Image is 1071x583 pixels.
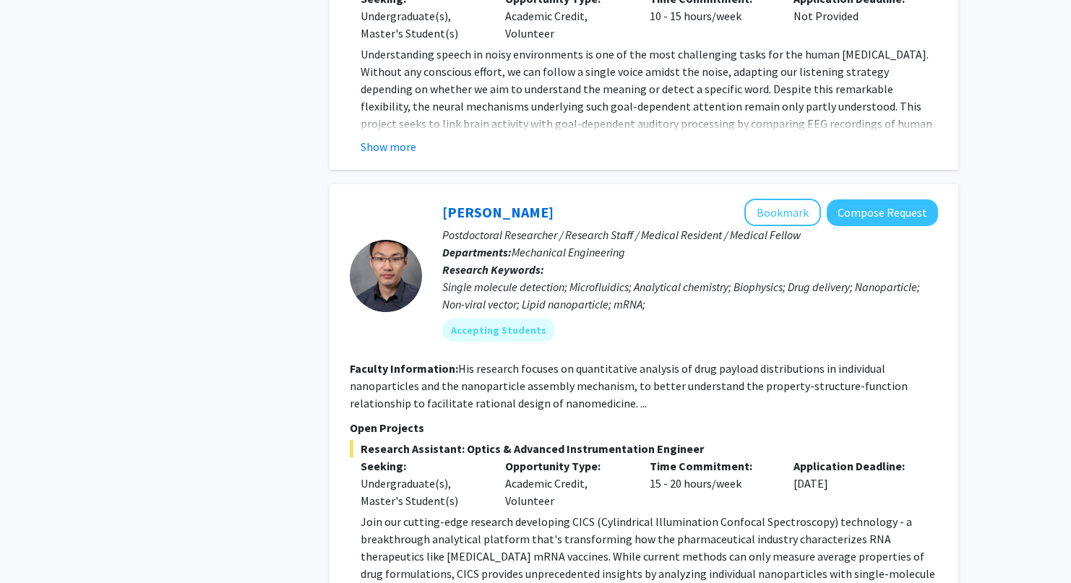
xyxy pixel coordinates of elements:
button: Show more [361,138,416,155]
p: Seeking: [361,457,483,475]
div: Undergraduate(s), Master's Student(s) [361,475,483,509]
div: Undergraduate(s), Master's Student(s) [361,7,483,42]
b: Research Keywords: [442,262,544,277]
p: Understanding speech in noisy environments is one of the most challenging tasks for the human [ME... [361,46,938,202]
button: Add Sixuan Li to Bookmarks [744,199,821,226]
p: Application Deadline: [793,457,916,475]
div: 15 - 20 hours/week [639,457,783,509]
a: [PERSON_NAME] [442,203,554,221]
p: Time Commitment: [650,457,773,475]
div: [DATE] [783,457,927,509]
p: Opportunity Type: [505,457,628,475]
span: Research Assistant: Optics & Advanced Instrumentation Engineer [350,440,938,457]
div: Single molecule detection; Microfluidics; Analytical chemistry; Biophysics; Drug delivery; Nanopa... [442,278,938,313]
fg-read-more: His research focuses on quantitative analysis of drug payload distributions in individual nanopar... [350,361,908,410]
div: Academic Credit, Volunteer [494,457,639,509]
b: Faculty Information: [350,361,458,376]
p: Postdoctoral Researcher / Research Staff / Medical Resident / Medical Fellow [442,226,938,243]
span: Mechanical Engineering [512,245,625,259]
b: Departments: [442,245,512,259]
iframe: Chat [11,518,61,572]
mat-chip: Accepting Students [442,319,555,342]
p: Open Projects [350,419,938,436]
button: Compose Request to Sixuan Li [827,199,938,226]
